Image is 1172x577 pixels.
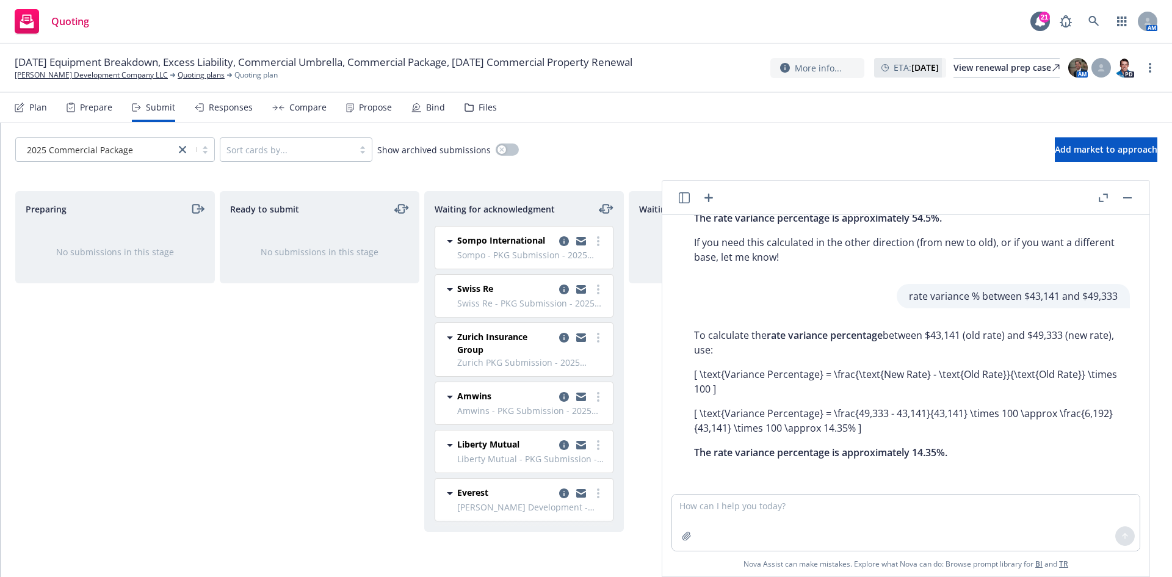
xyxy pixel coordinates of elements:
span: Show archived submissions [377,143,491,156]
span: Amwins [457,390,491,402]
a: copy logging email [557,486,571,501]
a: copy logging email [574,486,588,501]
div: Compare [289,103,327,112]
span: Add market to approach [1055,143,1157,155]
p: [ \text{Variance Percentage} = \frac{\text{New Rate} - \text{Old Rate}}{\text{Old Rate}} \times 1... [694,367,1118,396]
a: BI [1035,559,1043,569]
a: more [1143,60,1157,75]
span: More info... [795,62,842,74]
a: copy logging email [557,330,571,345]
a: copy logging email [557,390,571,404]
span: Quoting plan [234,70,278,81]
a: more [591,282,606,297]
a: copy logging email [574,438,588,452]
a: Switch app [1110,9,1134,34]
div: Bind [426,103,445,112]
a: copy logging email [574,234,588,249]
a: more [591,330,606,345]
span: [PERSON_NAME] Development - 2025 Commercial Package [457,501,606,513]
a: moveLeftRight [599,201,613,216]
a: Quoting [10,4,94,38]
a: Quoting plans [178,70,225,81]
a: Report a Bug [1054,9,1078,34]
a: copy logging email [557,438,571,452]
span: rate variance percentage [767,328,883,342]
div: Plan [29,103,47,112]
span: Sompo - PKG Submission - 2025 Commercial Package [457,249,606,261]
div: Files [479,103,497,112]
button: More info... [770,58,864,78]
a: [PERSON_NAME] Development Company LLC [15,70,168,81]
span: Quoting [51,16,89,26]
span: Nova Assist can make mistakes. Explore what Nova can do: Browse prompt library for and [667,551,1145,576]
a: close [175,142,190,157]
span: Zurich Insurance Group [457,330,554,356]
a: more [591,234,606,249]
span: Sompo International [457,234,545,247]
a: copy logging email [574,390,588,404]
span: Swiss Re [457,282,493,295]
p: If you need this calculated in the other direction (from new to old), or if you want a different ... [694,235,1118,264]
a: more [591,486,606,501]
div: Submit [146,103,175,112]
span: 2025 Commercial Package [22,143,169,156]
span: Preparing [26,203,67,216]
div: Propose [359,103,392,112]
span: The rate variance percentage is approximately 14.35%. [694,446,947,459]
span: The rate variance percentage is approximately 54.5%. [694,211,942,225]
span: 2025 Commercial Package [27,143,133,156]
a: TR [1059,559,1068,569]
p: To calculate the between $43,141 (old rate) and $49,333 (new rate), use: [694,328,1118,357]
a: moveRight [190,201,204,216]
div: View renewal prep case [953,59,1060,77]
span: Waiting for decision [639,203,723,216]
p: rate variance % between $43,141 and $49,333 [909,289,1118,303]
strong: [DATE] [911,62,939,73]
span: Liberty Mutual - PKG Submission - 2025 Commercial Package [457,452,606,465]
span: Liberty Mutual [457,438,519,451]
button: Add market to approach [1055,137,1157,162]
span: Ready to submit [230,203,299,216]
span: Waiting for acknowledgment [435,203,555,216]
span: Swiss Re - PKG Submission - 2025 Commercial Package [457,297,606,310]
div: 21 [1039,12,1050,23]
a: more [591,438,606,452]
span: Zurich PKG Submission - 2025 Commercial Package [457,356,606,369]
div: Prepare [80,103,112,112]
a: Search [1082,9,1106,34]
span: ETA : [894,61,939,74]
div: No submissions in this stage [649,245,808,258]
span: Amwins - PKG Submission - 2025 Commercial Package [457,404,606,417]
a: more [591,390,606,404]
div: Responses [209,103,253,112]
a: copy logging email [574,330,588,345]
img: photo [1068,58,1088,78]
p: [ \text{Variance Percentage} = \frac{49,333 - 43,141}{43,141} \times 100 \approx \frac{6,192}{43,... [694,406,1118,435]
div: No submissions in this stage [240,245,399,258]
img: photo [1115,58,1134,78]
a: moveLeftRight [394,201,409,216]
div: No submissions in this stage [35,245,195,258]
span: Everest [457,486,488,499]
a: copy logging email [557,282,571,297]
span: [DATE] Equipment Breakdown, Excess Liability, Commercial Umbrella, Commercial Package, [DATE] Com... [15,55,632,70]
a: View renewal prep case [953,58,1060,78]
a: copy logging email [574,282,588,297]
a: copy logging email [557,234,571,249]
